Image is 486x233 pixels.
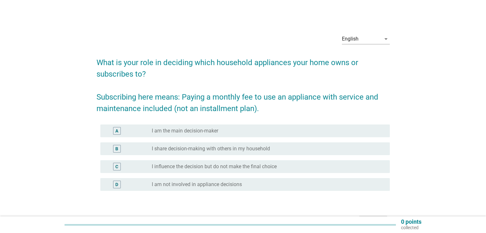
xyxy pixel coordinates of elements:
[152,146,270,152] label: I share decision-making with others in my household
[115,146,118,152] div: B
[115,181,118,188] div: D
[401,225,421,230] p: collected
[382,35,390,43] i: arrow_drop_down
[96,50,390,114] h2: What is your role in deciding which household appliances your home owns or subscribes to? Subscri...
[152,128,218,134] label: I am the main decision-maker
[401,219,421,225] p: 0 points
[342,36,359,42] div: English
[115,128,118,134] div: A
[152,163,277,170] label: I influence the decision but do not make the final choice
[115,163,118,170] div: C
[152,181,242,188] label: I am not involved in appliance decisions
